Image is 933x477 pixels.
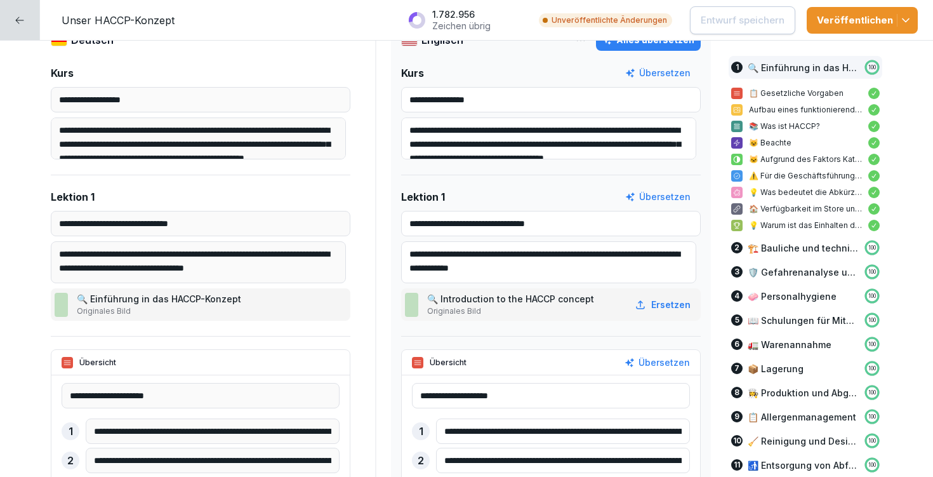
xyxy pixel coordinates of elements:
[731,62,743,73] div: 1
[79,357,116,368] p: Übersicht
[748,434,858,448] p: 🧹 Reinigung und Desinfektion
[690,6,795,34] button: Entwurf speichern
[868,365,876,372] p: 100
[748,290,837,303] p: 🧼 Personalhygiene
[731,363,743,374] div: 7
[749,170,862,182] p: ⚠️ Für die Geschäftsführung gilt:
[51,189,95,205] p: Lektion 1
[432,20,491,32] p: Zeichen übrig
[868,413,876,420] p: 100
[731,387,743,398] div: 8
[625,66,691,80] button: Übersetzen
[405,293,418,317] img: twylpcjdmm7gdhv7gkx81nkp.png
[731,266,743,278] div: 3
[412,452,430,469] div: 2
[430,357,466,368] p: Übersicht
[748,265,858,279] p: 🛡️ Gefahrenanalyse und CCPs
[731,242,743,253] div: 2
[748,410,856,424] p: 📋 Allergenmanagement
[77,306,244,317] p: Originales Bild
[748,314,858,327] p: 📖 Schulungen für Mitarbeitende
[62,13,175,28] p: Unser HACCP-Konzept
[748,459,858,472] p: 🚮 Entsorgung von Abfällen
[817,13,908,27] div: Veröffentlichen
[749,88,862,99] p: 📋 Gesetzliche Vorgaben
[868,292,876,300] p: 100
[651,298,691,311] p: Ersetzen
[731,459,743,471] div: 11
[625,190,691,204] button: Übersetzen
[412,422,430,440] div: 1
[749,121,862,132] p: 📚 Was ist HACCP?
[748,61,858,74] p: 🔍 Einführung in das HACCP-Konzept
[868,437,876,445] p: 100
[749,104,862,116] p: Aufbau eines funktionierenden Systems
[868,389,876,396] p: 100
[432,9,491,20] p: 1.782.956
[701,13,784,27] p: Entwurf speichern
[748,386,858,400] p: 👩‍🍳 Produktion und Abgabe von Speisen
[748,362,804,375] p: 📦 Lagerung
[868,64,876,71] p: 100
[731,290,743,302] div: 4
[62,452,79,469] div: 2
[807,7,918,34] button: Veröffentlichen
[625,356,690,370] button: Übersetzen
[731,339,743,350] div: 6
[748,338,831,351] p: 🚛 Warenannahme
[749,203,862,215] p: 🏠 Verfügbarkeit im Store und extern
[731,435,743,447] div: 10
[427,292,597,306] p: 🔍 Introduction to the HACCP concept
[868,340,876,348] p: 100
[749,187,862,198] p: 💡 Was bedeutet die Abkürzung HACCP?
[749,137,862,149] p: 😺 Beachte
[749,220,862,231] p: 💡 Warum ist das Einhalten des HACCP-Konzepts so wichtig?
[552,15,667,26] p: Unveröffentlichte Änderungen
[401,189,445,205] p: Lektion 1
[77,292,244,306] p: 🔍 Einführung in das HACCP-Konzept
[731,411,743,422] div: 9
[868,244,876,252] p: 100
[868,316,876,324] p: 100
[427,306,597,317] p: Originales Bild
[749,154,862,165] p: 🐱 Aufgrund des Faktors Katze gelten strengere Vorgaben im Katzentempel HACCP-Konzept.
[402,4,527,36] button: 1.782.956Zeichen übrig
[401,65,424,81] p: Kurs
[51,65,74,81] p: Kurs
[731,314,743,326] div: 5
[868,461,876,469] p: 100
[748,241,858,255] p: 🏗️ Bauliche und technische Voraussetzungen
[55,293,68,317] img: twylpcjdmm7gdhv7gkx81nkp.png
[62,422,79,440] div: 1
[868,268,876,276] p: 100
